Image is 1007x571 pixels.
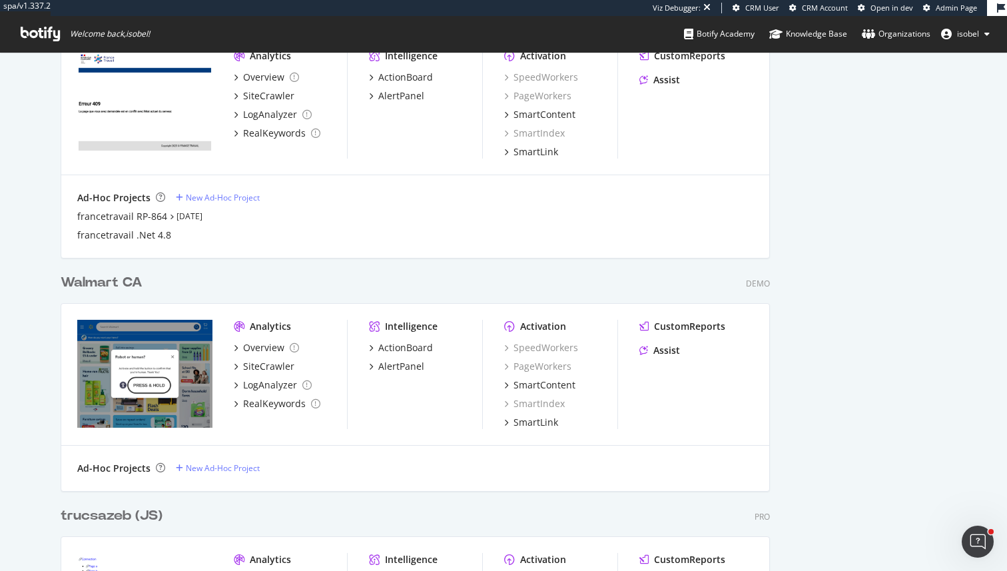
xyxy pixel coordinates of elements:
[234,397,320,410] a: RealKeywords
[684,16,755,52] a: Botify Academy
[520,49,566,63] div: Activation
[513,416,558,429] div: SmartLink
[789,3,848,13] a: CRM Account
[520,553,566,566] div: Activation
[654,320,725,333] div: CustomReports
[962,526,994,558] iframe: Intercom live chat
[186,192,260,203] div: New Ad-Hoc Project
[176,192,260,203] a: New Ad-Hoc Project
[234,360,294,373] a: SiteCrawler
[504,341,578,354] a: SpeedWorkers
[385,49,438,63] div: Intelligence
[639,73,680,87] a: Assist
[639,320,725,333] a: CustomReports
[504,416,558,429] a: SmartLink
[234,71,299,84] a: Overview
[243,360,294,373] div: SiteCrawler
[243,71,284,84] div: Overview
[77,229,171,242] a: francetravail .Net 4.8
[250,320,291,333] div: Analytics
[654,553,725,566] div: CustomReports
[77,191,151,205] div: Ad-Hoc Projects
[243,378,297,392] div: LogAnalyzer
[745,3,779,13] span: CRM User
[653,73,680,87] div: Assist
[733,3,779,13] a: CRM User
[369,71,433,84] a: ActionBoard
[504,89,571,103] a: PageWorkers
[378,341,433,354] div: ActionBoard
[504,397,565,410] a: SmartIndex
[250,49,291,63] div: Analytics
[504,108,575,121] a: SmartContent
[870,3,913,13] span: Open in dev
[77,49,212,157] img: francetravail
[61,506,163,526] div: trucsazeb (JS)
[77,320,212,428] img: Walmart CA
[639,49,725,63] a: CustomReports
[385,553,438,566] div: Intelligence
[61,506,168,526] a: trucsazeb (JS)
[176,462,260,474] a: New Ad-Hoc Project
[858,3,913,13] a: Open in dev
[769,16,847,52] a: Knowledge Base
[234,341,299,354] a: Overview
[61,273,143,292] div: Walmart CA
[684,27,755,41] div: Botify Academy
[802,3,848,13] span: CRM Account
[378,360,424,373] div: AlertPanel
[936,3,977,13] span: Admin Page
[513,145,558,159] div: SmartLink
[385,320,438,333] div: Intelligence
[504,71,578,84] a: SpeedWorkers
[369,89,424,103] a: AlertPanel
[654,49,725,63] div: CustomReports
[243,397,306,410] div: RealKeywords
[653,344,680,357] div: Assist
[243,108,297,121] div: LogAnalyzer
[378,89,424,103] div: AlertPanel
[77,210,167,223] a: francetravail RP-864
[653,3,701,13] div: Viz Debugger:
[862,27,930,41] div: Organizations
[61,273,148,292] a: Walmart CA
[378,71,433,84] div: ActionBoard
[234,89,294,103] a: SiteCrawler
[513,378,575,392] div: SmartContent
[930,23,1000,45] button: isobel
[923,3,977,13] a: Admin Page
[513,108,575,121] div: SmartContent
[70,29,150,39] span: Welcome back, isobel !
[186,462,260,474] div: New Ad-Hoc Project
[957,28,979,39] span: isobel
[746,278,770,289] div: Demo
[243,341,284,354] div: Overview
[369,341,433,354] a: ActionBoard
[176,211,202,222] a: [DATE]
[504,360,571,373] a: PageWorkers
[504,145,558,159] a: SmartLink
[862,16,930,52] a: Organizations
[243,127,306,140] div: RealKeywords
[755,511,770,522] div: Pro
[504,127,565,140] a: SmartIndex
[243,89,294,103] div: SiteCrawler
[520,320,566,333] div: Activation
[234,108,312,121] a: LogAnalyzer
[504,378,575,392] a: SmartContent
[250,553,291,566] div: Analytics
[234,127,320,140] a: RealKeywords
[369,360,424,373] a: AlertPanel
[639,553,725,566] a: CustomReports
[639,344,680,357] a: Assist
[77,462,151,475] div: Ad-Hoc Projects
[234,378,312,392] a: LogAnalyzer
